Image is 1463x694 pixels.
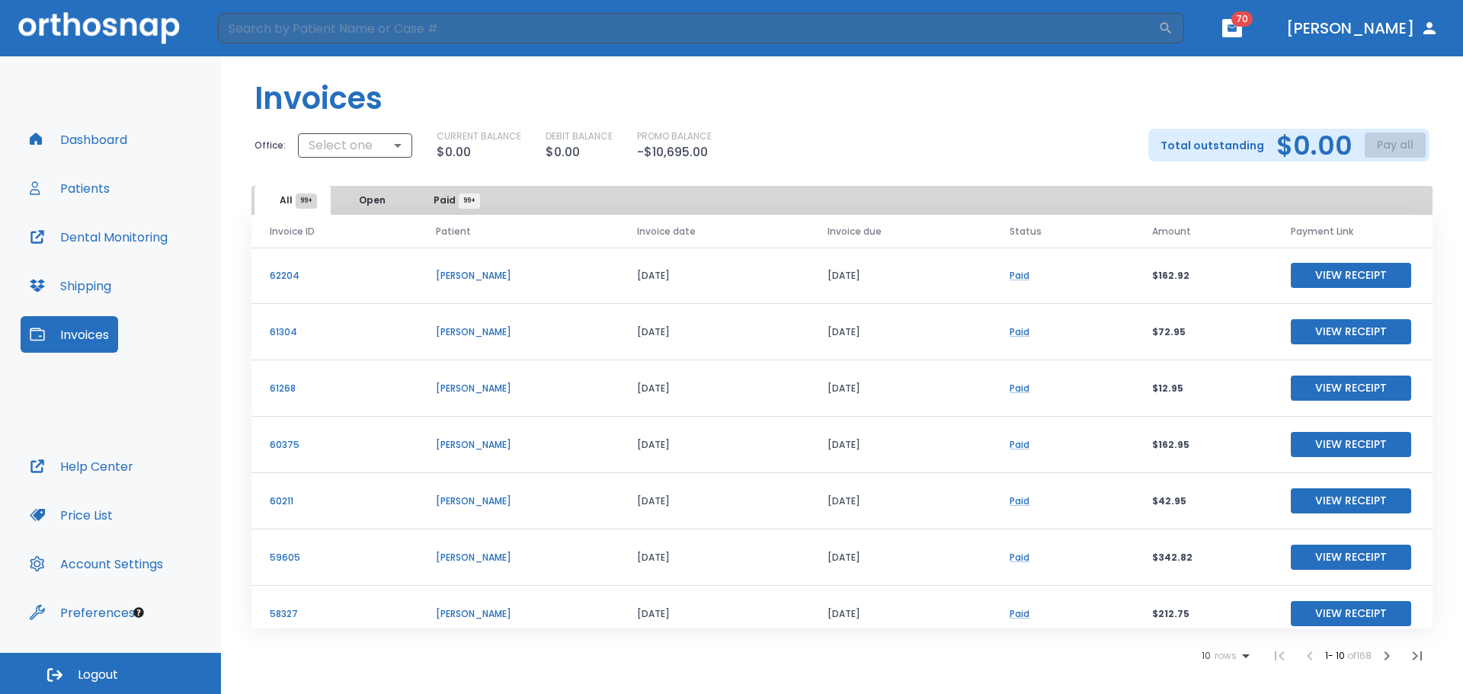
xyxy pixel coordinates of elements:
[1010,607,1029,620] a: Paid
[619,248,809,304] td: [DATE]
[436,382,600,395] p: [PERSON_NAME]
[1010,551,1029,564] a: Paid
[809,417,991,473] td: [DATE]
[21,594,144,631] a: Preferences
[1160,136,1264,155] p: Total outstanding
[436,325,600,339] p: [PERSON_NAME]
[270,551,399,564] p: 59605
[1291,437,1411,450] a: View Receipt
[1347,649,1372,662] span: of 168
[546,130,613,143] p: DEBIT BALANCE
[437,143,471,162] p: $0.00
[619,304,809,360] td: [DATE]
[1010,494,1029,507] a: Paid
[637,225,696,238] span: Invoice date
[1231,11,1253,27] span: 70
[1010,438,1029,451] a: Paid
[637,143,708,162] p: -$10,695.00
[21,316,118,353] button: Invoices
[1152,551,1254,564] p: $342.82
[1152,225,1191,238] span: Amount
[298,130,412,161] div: Select one
[21,267,120,304] button: Shipping
[21,170,119,206] a: Patients
[21,545,172,582] button: Account Settings
[1291,268,1411,281] a: View Receipt
[546,143,580,162] p: $0.00
[270,494,399,508] p: 60211
[436,607,600,621] p: [PERSON_NAME]
[619,417,809,473] td: [DATE]
[1202,651,1211,661] span: 10
[1291,376,1411,401] button: View Receipt
[1211,651,1237,661] span: rows
[1291,381,1411,394] a: View Receipt
[1010,325,1029,338] a: Paid
[459,193,480,209] span: 99+
[1152,607,1254,621] p: $212.75
[436,551,600,564] p: [PERSON_NAME]
[1291,432,1411,457] button: View Receipt
[1291,263,1411,288] button: View Receipt
[437,130,521,143] p: CURRENT BALANCE
[1291,225,1353,238] span: Payment Link
[619,529,809,586] td: [DATE]
[21,219,177,255] button: Dental Monitoring
[436,438,600,452] p: [PERSON_NAME]
[270,225,315,238] span: Invoice ID
[809,360,991,417] td: [DATE]
[619,473,809,529] td: [DATE]
[619,360,809,417] td: [DATE]
[1152,269,1254,283] p: $162.92
[270,382,399,395] p: 61268
[270,269,399,283] p: 62204
[828,225,882,238] span: Invoice due
[1291,601,1411,626] button: View Receipt
[1291,550,1411,563] a: View Receipt
[1291,606,1411,619] a: View Receipt
[21,497,122,533] button: Price List
[1291,488,1411,513] button: View Receipt
[255,139,286,152] p: Office:
[18,12,180,43] img: Orthosnap
[1291,494,1411,507] a: View Receipt
[270,607,399,621] p: 58327
[809,248,991,304] td: [DATE]
[21,121,136,158] button: Dashboard
[78,667,118,683] span: Logout
[270,438,399,452] p: 60375
[1291,325,1411,337] a: View Receipt
[1280,14,1445,42] button: [PERSON_NAME]
[255,75,383,121] h1: Invoices
[1152,325,1254,339] p: $72.95
[1325,649,1347,662] span: 1 - 10
[280,193,306,207] span: All
[809,529,991,586] td: [DATE]
[809,586,991,642] td: [DATE]
[132,606,146,619] div: Tooltip anchor
[1010,382,1029,395] a: Paid
[296,193,317,209] span: 99+
[809,304,991,360] td: [DATE]
[334,186,410,215] button: Open
[270,325,399,339] p: 61304
[1291,545,1411,570] button: View Receipt
[255,186,492,215] div: tabs
[1276,134,1353,157] h2: $0.00
[434,193,469,207] span: Paid
[436,225,471,238] span: Patient
[21,448,142,485] button: Help Center
[436,269,600,283] p: [PERSON_NAME]
[637,130,712,143] p: PROMO BALANCE
[619,586,809,642] td: [DATE]
[809,473,991,529] td: [DATE]
[1152,438,1254,452] p: $162.95
[218,13,1158,43] input: Search by Patient Name or Case #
